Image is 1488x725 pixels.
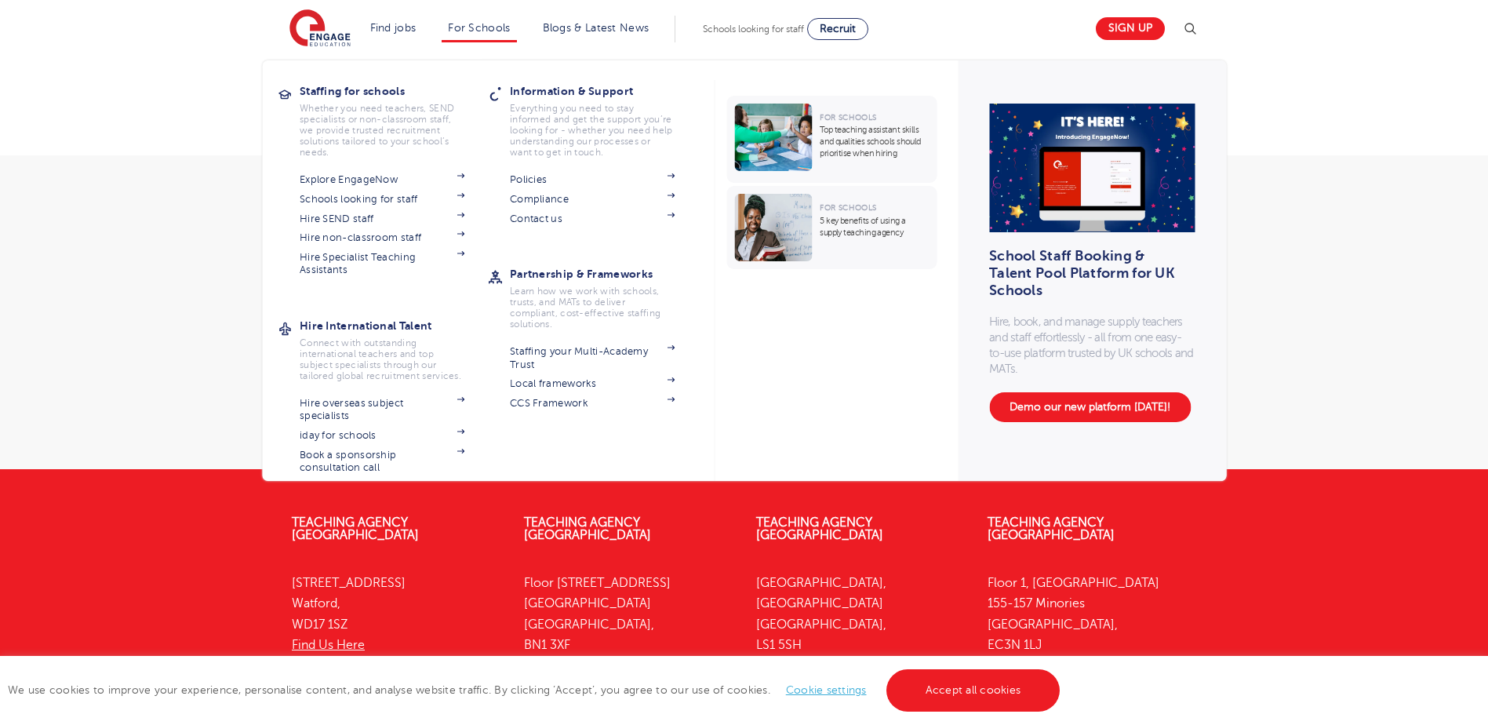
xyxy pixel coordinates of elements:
[543,22,649,34] a: Blogs & Latest News
[820,124,929,159] p: Top teaching assistant skills and qualities schools should prioritise when hiring
[300,449,464,475] a: Book a sponsorship consultation call
[989,392,1191,422] a: Demo our new platform [DATE]!
[1096,17,1165,40] a: Sign up
[989,314,1195,377] p: Hire, book, and manage supply teachers and staff effortlessly - all from one easy-to-use platform...
[510,263,698,330] a: Partnership & FrameworksLearn how we work with schools, trusts, and MATs to deliver compliant, co...
[300,80,488,158] a: Staffing for schoolsWhether you need teachers, SEND specialists or non-classroom staff, we provid...
[820,23,856,35] span: Recruit
[300,213,464,225] a: Hire SEND staff
[510,263,698,285] h3: Partnership & Frameworks
[510,345,675,371] a: Staffing your Multi-Academy Trust
[292,573,500,676] p: [STREET_ADDRESS] Watford, WD17 1SZ 01923 281040
[300,103,464,158] p: Whether you need teachers, SEND specialists or non-classroom staff, we provide trusted recruitmen...
[524,573,733,697] p: Floor [STREET_ADDRESS] [GEOGRAPHIC_DATA] [GEOGRAPHIC_DATA], BN1 3XF 01273 447633
[510,397,675,410] a: CCS Framework
[510,193,675,206] a: Compliance
[510,213,675,225] a: Contact us
[510,103,675,158] p: Everything you need to stay informed and get the support you’re looking for - whether you need he...
[300,251,464,277] a: Hire Specialist Teaching Assistants
[510,173,675,186] a: Policies
[726,186,940,269] a: For Schools5 key benefits of using a supply teaching agency
[289,9,351,49] img: Engage Education
[300,193,464,206] a: Schools looking for staff
[292,638,365,652] a: Find Us Here
[820,203,876,212] span: For Schools
[807,18,868,40] a: Recruit
[510,286,675,330] p: Learn how we work with schools, trusts, and MATs to deliver compliant, cost-effective staffing so...
[820,215,929,239] p: 5 key benefits of using a supply teaching agency
[756,573,965,697] p: [GEOGRAPHIC_DATA], [GEOGRAPHIC_DATA] [GEOGRAPHIC_DATA], LS1 5SH 0113 323 7633
[300,173,464,186] a: Explore EngageNow
[510,80,698,158] a: Information & SupportEverything you need to stay informed and get the support you’re looking for ...
[300,80,488,102] h3: Staffing for schools
[510,80,698,102] h3: Information & Support
[703,24,804,35] span: Schools looking for staff
[820,113,876,122] span: For Schools
[726,96,940,183] a: For SchoolsTop teaching assistant skills and qualities schools should prioritise when hiring
[510,377,675,390] a: Local frameworks
[292,516,419,542] a: Teaching Agency [GEOGRAPHIC_DATA]
[8,684,1064,696] span: We use cookies to improve your experience, personalise content, and analyse website traffic. By c...
[300,315,488,337] h3: Hire International Talent
[370,22,417,34] a: Find jobs
[989,256,1184,290] h3: School Staff Booking & Talent Pool Platform for UK Schools
[756,516,883,542] a: Teaching Agency [GEOGRAPHIC_DATA]
[886,669,1061,712] a: Accept all cookies
[300,315,488,381] a: Hire International TalentConnect with outstanding international teachers and top subject speciali...
[524,516,651,542] a: Teaching Agency [GEOGRAPHIC_DATA]
[988,573,1196,697] p: Floor 1, [GEOGRAPHIC_DATA] 155-157 Minories [GEOGRAPHIC_DATA], EC3N 1LJ 0333 150 8020
[300,231,464,244] a: Hire non-classroom staff
[300,397,464,423] a: Hire overseas subject specialists
[448,22,510,34] a: For Schools
[300,429,464,442] a: iday for schools
[300,337,464,381] p: Connect with outstanding international teachers and top subject specialists through our tailored ...
[786,684,867,696] a: Cookie settings
[988,516,1115,542] a: Teaching Agency [GEOGRAPHIC_DATA]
